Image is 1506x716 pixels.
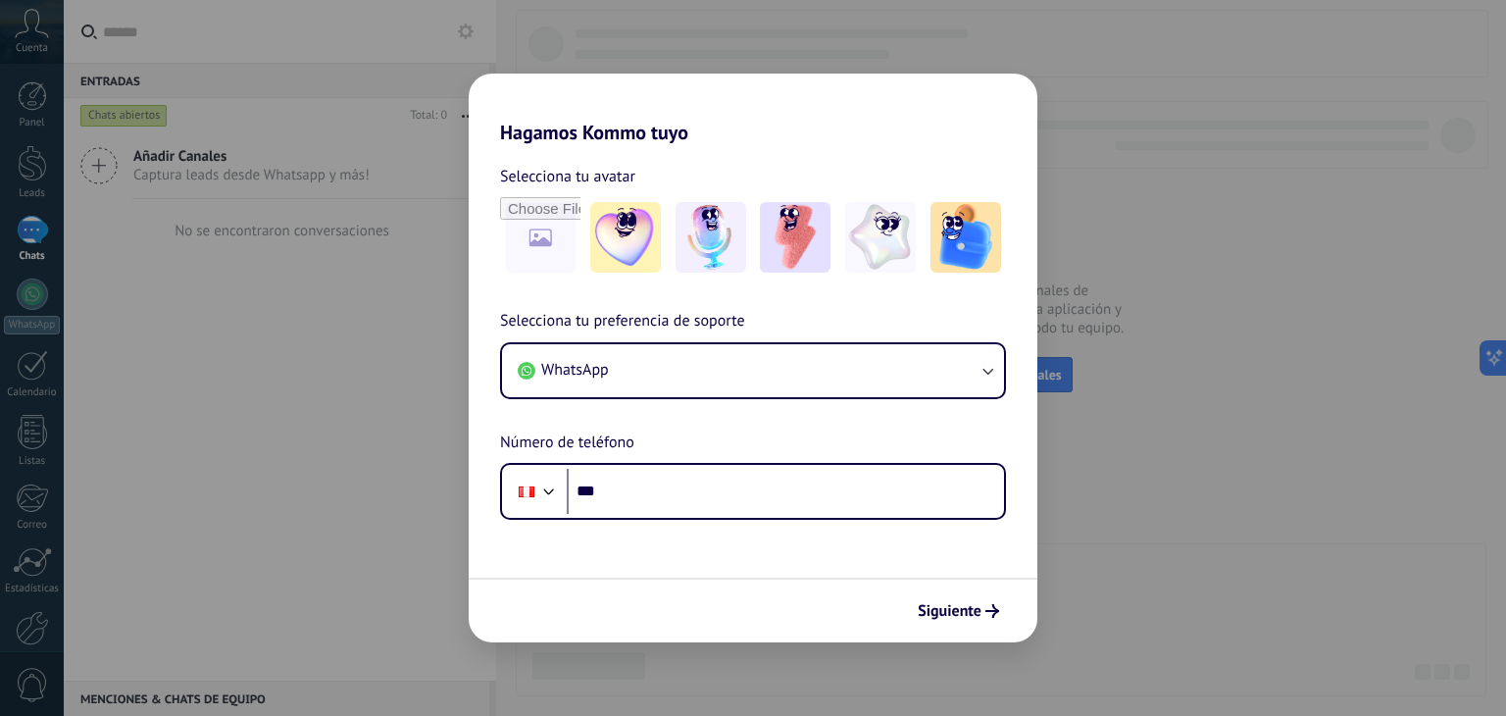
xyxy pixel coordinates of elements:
span: Selecciona tu preferencia de soporte [500,309,745,334]
img: -4.jpeg [845,202,916,273]
img: -3.jpeg [760,202,830,273]
h2: Hagamos Kommo tuyo [469,74,1037,144]
button: WhatsApp [502,344,1004,397]
button: Siguiente [909,594,1008,628]
span: Siguiente [918,604,981,618]
span: WhatsApp [541,360,609,380]
div: Peru: + 51 [508,471,545,512]
span: Selecciona tu avatar [500,164,635,189]
img: -2.jpeg [676,202,746,273]
span: Número de teléfono [500,431,634,456]
img: -1.jpeg [590,202,661,273]
img: -5.jpeg [930,202,1001,273]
